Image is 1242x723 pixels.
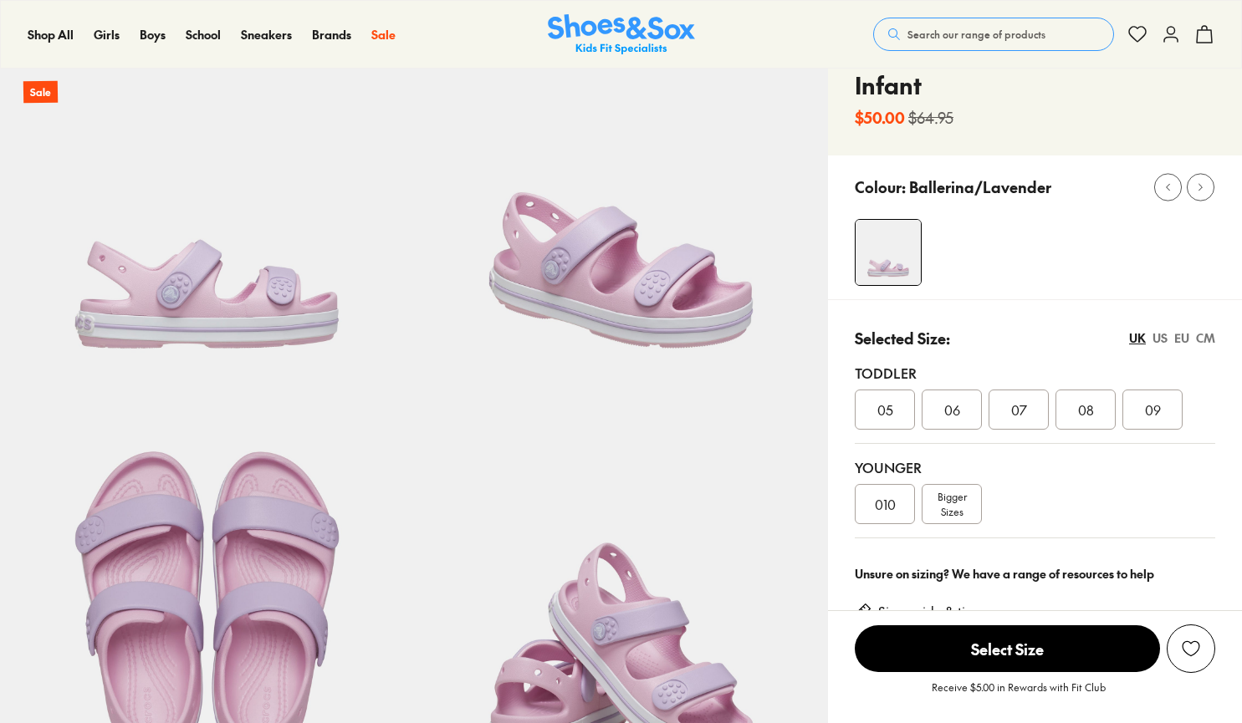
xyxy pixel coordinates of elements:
div: EU [1174,329,1189,347]
div: Toddler [855,363,1215,383]
a: Sneakers [241,26,292,43]
a: Shop All [28,26,74,43]
span: Search our range of products [907,27,1045,42]
a: Girls [94,26,120,43]
div: Younger [855,457,1215,477]
s: $64.95 [908,106,953,129]
p: Ballerina/Lavender [909,176,1051,198]
a: Boys [140,26,166,43]
b: $50.00 [855,106,905,129]
div: CM [1196,329,1215,347]
img: SNS_Logo_Responsive.svg [548,14,695,55]
span: Bigger Sizes [938,489,967,519]
a: Brands [312,26,351,43]
a: School [186,26,221,43]
span: 07 [1011,400,1027,420]
span: 05 [877,400,893,420]
img: 4-502890_1 [856,220,921,285]
span: 09 [1145,400,1161,420]
button: Search our range of products [873,18,1114,51]
button: Add to Wishlist [1167,624,1215,673]
span: Select Size [855,625,1160,672]
span: 06 [944,400,960,420]
a: Shoes & Sox [548,14,695,55]
p: Receive $5.00 in Rewards with Fit Club [932,680,1106,710]
div: US [1153,329,1168,347]
p: Colour: [855,176,906,198]
span: 010 [875,494,896,514]
p: Selected Size: [855,327,950,349]
div: UK [1129,329,1146,347]
a: Sale [371,26,396,43]
a: Size guide & tips [878,603,979,621]
div: Unsure on sizing? We have a range of resources to help [855,565,1215,583]
span: 08 [1078,400,1094,420]
p: Sale [23,81,58,104]
button: Select Size [855,624,1160,673]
